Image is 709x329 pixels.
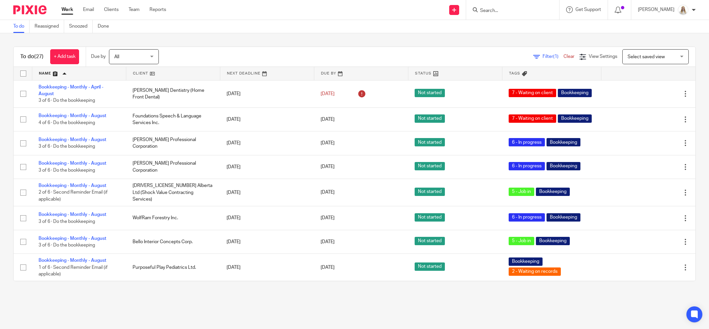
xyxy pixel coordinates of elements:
span: 2 of 6 · Second Reminder Email (if applicable) [39,190,108,202]
a: Bookkeeping - Monthly - August [39,236,106,241]
a: Work [61,6,73,13]
td: [DATE] [220,155,314,179]
span: Bookkeeping [536,188,570,196]
a: Email [83,6,94,13]
span: 4 of 6 · Do the bookkeeping [39,120,95,125]
span: Bookkeeping [547,213,580,222]
span: Not started [415,162,445,170]
span: 7 - Waiting on client [509,114,556,123]
img: Pixie [13,5,47,14]
td: Purposeful Play Pediatrics Ltd. [126,254,220,281]
span: Not started [415,89,445,97]
span: 1 of 6 · Second Reminder Email (if applicable) [39,265,108,277]
span: Bookkeeping [547,138,580,146]
span: Bookkeeping [558,114,592,123]
td: [DATE] [220,131,314,155]
span: [DATE] [321,117,335,122]
span: [DATE] [321,91,335,96]
span: Not started [415,262,445,271]
span: Get Support [575,7,601,12]
td: [DATE] [220,80,314,107]
a: + Add task [50,49,79,64]
span: [DATE] [321,240,335,244]
td: [DATE] [220,230,314,253]
span: 5 - Job in [509,237,534,245]
a: Bookkeeping - Monthly - April - August [39,85,103,96]
span: Bookkeeping [547,162,580,170]
span: 3 of 6 · Do the bookkeeping [39,98,95,103]
a: Reassigned [35,20,64,33]
td: WolfRam Forestry Inc. [126,206,220,230]
td: [DATE] [220,107,314,131]
span: [DATE] [321,216,335,221]
h1: To do [20,53,44,60]
td: [DRIVERS_LICENSE_NUMBER] Alberta Ltd (Shock Value Contracting Services) [126,179,220,206]
a: Bookkeeping - Monthly - August [39,212,106,217]
a: Bookkeeping - Monthly - August [39,137,106,142]
a: Reports [150,6,166,13]
span: (1) [553,54,558,59]
a: Done [98,20,114,33]
a: Clear [563,54,574,59]
a: Clients [104,6,119,13]
span: Not started [415,114,445,123]
span: Bookkeeping [536,237,570,245]
span: Tags [509,72,520,75]
span: Not started [415,213,445,222]
p: [PERSON_NAME] [638,6,674,13]
a: Bookkeeping - Monthly - August [39,258,106,263]
td: Foundations Speech & Language Services Inc. [126,107,220,131]
input: Search [479,8,539,14]
span: 3 of 6 · Do the bookkeeping [39,144,95,149]
span: 6 - In progress [509,138,545,146]
a: Bookkeeping - Monthly - August [39,183,106,188]
span: Not started [415,188,445,196]
a: Bookkeeping - Monthly - August [39,113,106,118]
span: Not started [415,138,445,146]
a: Team [129,6,140,13]
span: [DATE] [321,165,335,169]
span: [DATE] [321,265,335,270]
span: (27) [34,54,44,59]
span: 5 - Job in [509,188,534,196]
span: 2 - Waiting on records [509,267,561,276]
span: Select saved view [628,55,665,59]
span: 6 - In progress [509,213,545,222]
span: 3 of 6 · Do the bookkeeping [39,168,95,173]
a: Bookkeeping - Monthly - August [39,161,106,166]
span: 3 of 6 · Do the bookkeeping [39,243,95,247]
td: [DATE] [220,254,314,281]
a: To do [13,20,30,33]
td: Bello Interior Concepts Corp. [126,230,220,253]
img: Headshot%2011-2024%20white%20background%20square%202.JPG [678,5,688,15]
span: Filter [543,54,563,59]
span: All [114,55,119,59]
td: [DATE] [220,179,314,206]
td: [PERSON_NAME] Professional Corporation [126,155,220,179]
td: [DATE] [220,206,314,230]
p: Due by [91,53,106,60]
span: 3 of 6 · Do the bookkeeping [39,219,95,224]
td: [PERSON_NAME] Dentistry (Home Front Dental) [126,80,220,107]
a: Snoozed [69,20,93,33]
span: [DATE] [321,190,335,195]
span: View Settings [589,54,617,59]
span: 6 - In progress [509,162,545,170]
span: 7 - Waiting on client [509,89,556,97]
span: Bookkeeping [558,89,592,97]
span: [DATE] [321,141,335,145]
span: Not started [415,237,445,245]
span: Bookkeeping [509,257,543,266]
td: [PERSON_NAME] Professional Corporation [126,131,220,155]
